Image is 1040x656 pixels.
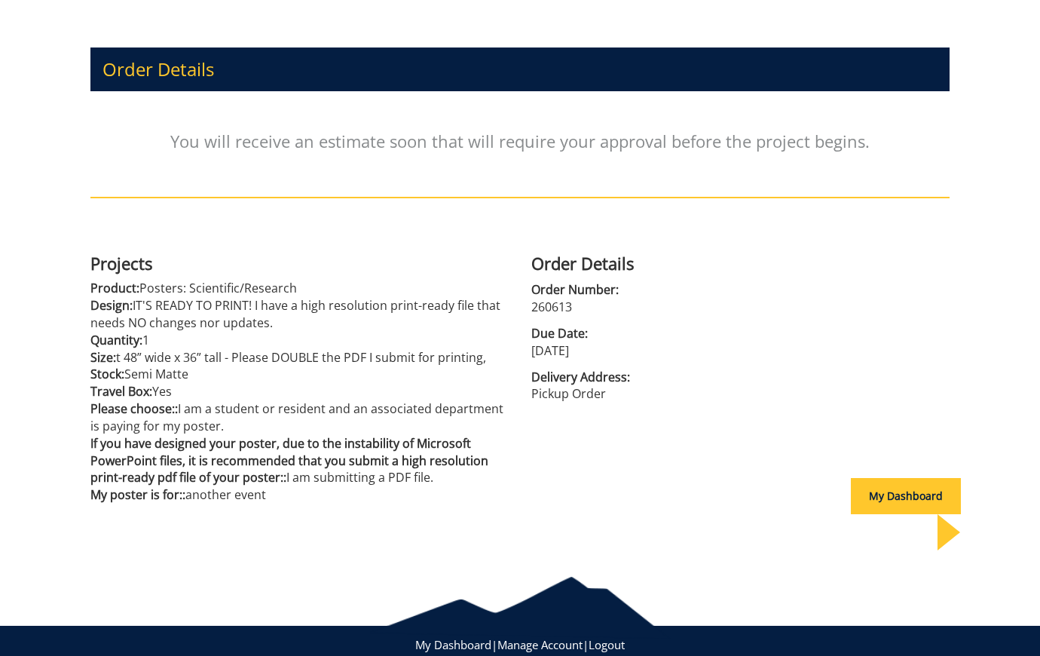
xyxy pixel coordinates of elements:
[90,400,509,435] p: I am a student or resident and an associated department is paying for my poster.
[90,366,124,382] span: Stock:
[90,297,133,314] span: Design:
[851,478,961,514] div: My Dashboard
[531,254,950,272] h4: Order Details
[531,325,950,342] span: Due Date:
[531,299,950,316] p: 260613
[497,637,583,652] a: Manage Account
[90,400,178,417] span: Please choose::
[90,486,509,504] p: another event
[531,281,950,299] span: Order Number:
[90,332,509,349] p: 1
[531,342,950,360] p: [DATE]
[90,48,950,91] h3: Order Details
[90,486,185,503] span: My poster is for::
[90,332,142,348] span: Quantity:
[589,637,625,652] a: Logout
[90,254,509,272] h4: Projects
[90,383,152,400] span: Travel Box:
[90,435,509,487] p: I am submitting a PDF file.
[90,280,509,297] p: Posters: Scientific/Research
[90,383,509,400] p: Yes
[415,637,491,652] a: My Dashboard
[90,297,509,332] p: IT'S READY TO PRINT! I have a high resolution print-ready file that needs NO changes nor updates.
[90,99,950,183] p: You will receive an estimate soon that will require your approval before the project begins.
[531,369,950,386] span: Delivery Address:
[90,349,116,366] span: Size:
[90,349,509,366] p: t 48” wide x 36” tall - Please DOUBLE the PDF I submit for printing,
[851,489,961,503] a: My Dashboard
[90,435,488,486] span: If you have designed your poster, due to the instability of Microsoft PowerPoint files, it is rec...
[531,385,950,403] p: Pickup Order
[90,280,139,296] span: Product:
[90,366,509,383] p: Semi Matte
